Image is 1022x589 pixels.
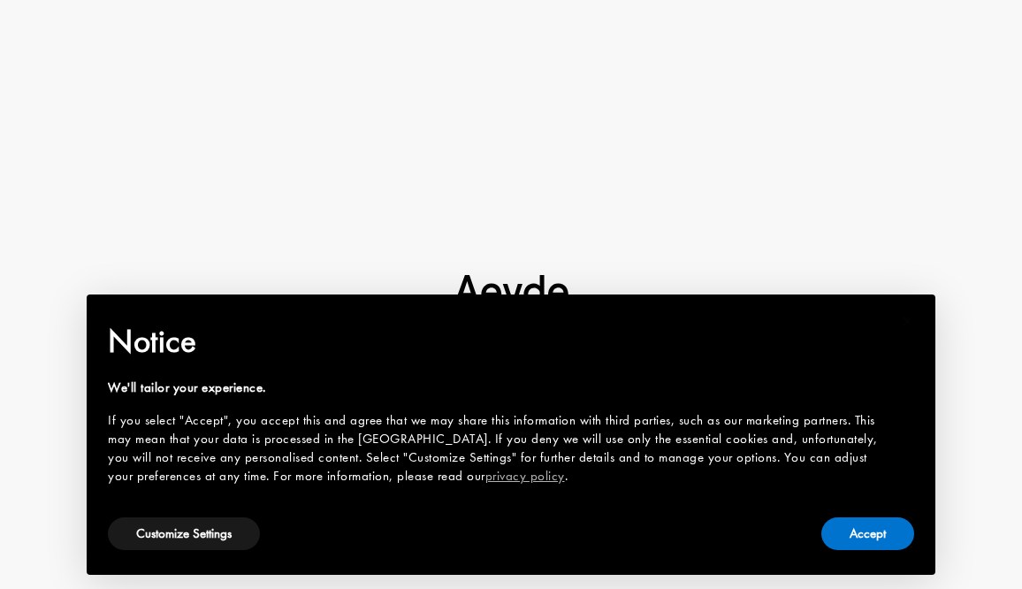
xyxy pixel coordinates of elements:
a: privacy policy [485,467,565,485]
div: If you select "Accept", you accept this and agree that we may share this information with third p... [108,411,886,486]
div: We'll tailor your experience. [108,379,886,397]
span: × [902,307,913,334]
h2: Notice [108,318,886,364]
button: Accept [821,517,914,550]
img: footer-logo.svg [454,275,568,314]
button: Customize Settings [108,517,260,550]
button: Close this notice [886,300,928,342]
